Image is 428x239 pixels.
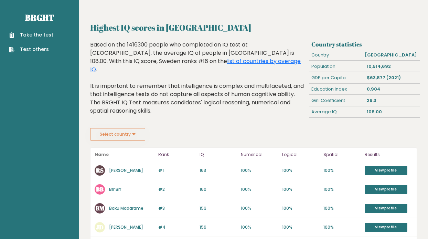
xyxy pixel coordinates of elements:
[364,72,420,83] div: $63,877 (2021)
[96,223,104,231] text: JD
[309,72,364,83] div: GDP per Capita
[96,166,104,174] text: RS
[241,205,278,211] p: 100%
[241,224,278,230] p: 100%
[90,128,145,141] button: Select country
[309,61,364,72] div: Population
[25,12,54,23] a: Brght
[365,204,407,213] a: View profile
[109,186,121,192] a: Brr Brr
[96,204,105,212] text: BM
[109,167,143,173] a: [PERSON_NAME]
[9,31,53,39] a: Take the test
[365,185,407,194] a: View profile
[323,186,361,193] p: 100%
[323,224,361,230] p: 100%
[282,186,319,193] p: 100%
[362,50,420,61] div: [GEOGRAPHIC_DATA]
[158,224,195,230] p: #4
[309,50,362,61] div: Country
[158,186,195,193] p: #2
[200,224,237,230] p: 156
[323,167,361,174] p: 100%
[323,150,361,159] p: Spatial
[90,41,306,125] div: Based on the 1416300 people who completed an IQ test at [GEOGRAPHIC_DATA], the average IQ of peop...
[109,205,143,211] a: Baku Madarame
[90,21,417,34] h2: Highest IQ scores in [GEOGRAPHIC_DATA]
[282,224,319,230] p: 100%
[282,150,319,159] p: Logical
[365,166,407,175] a: View profile
[364,95,420,106] div: 29.3
[282,167,319,174] p: 100%
[109,224,143,230] a: [PERSON_NAME]
[241,150,278,159] p: Numerical
[90,57,301,73] a: list of countries by average IQ
[309,106,364,117] div: Average IQ
[158,205,195,211] p: #3
[282,205,319,211] p: 100%
[365,223,407,232] a: View profile
[200,186,237,193] p: 160
[200,150,237,159] p: IQ
[365,150,413,159] p: Results
[309,84,364,95] div: Education Index
[364,61,420,72] div: 10,514,692
[311,41,417,48] h3: Country statistics
[9,46,53,53] a: Test others
[96,185,104,193] text: BB
[364,106,420,117] div: 108.00
[309,95,364,106] div: Gini Coefficient
[200,205,237,211] p: 159
[200,167,237,174] p: 163
[158,167,195,174] p: #1
[241,167,278,174] p: 100%
[323,205,361,211] p: 100%
[95,152,109,157] b: Name
[158,150,195,159] p: Rank
[364,84,420,95] div: 0.904
[241,186,278,193] p: 100%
